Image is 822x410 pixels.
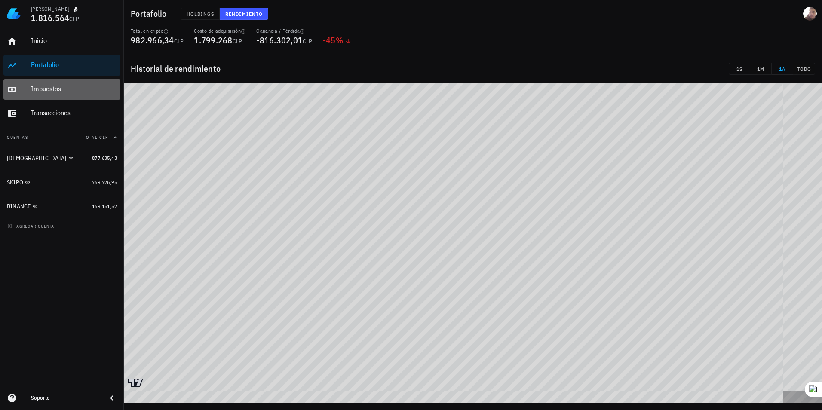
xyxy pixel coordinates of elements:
[729,63,750,75] button: 1S
[3,148,120,168] a: [DEMOGRAPHIC_DATA] 877.635,43
[3,127,120,148] button: CuentasTotal CLP
[793,63,815,75] button: TODO
[124,55,822,83] div: Historial de rendimiento
[7,155,67,162] div: [DEMOGRAPHIC_DATA]
[303,37,313,45] span: CLP
[92,155,117,161] span: 877.635,43
[31,6,69,12] div: [PERSON_NAME]
[186,11,215,17] span: Holdings
[233,37,242,45] span: CLP
[775,66,789,72] span: 1A
[194,34,232,46] span: 1.799.268
[92,203,117,209] span: 169.151,57
[3,196,120,217] a: BINANCE 169.151,57
[323,36,352,45] div: -45
[174,37,184,45] span: CLP
[225,11,263,17] span: Rendimiento
[3,103,120,124] a: Transacciones
[7,203,31,210] div: BINANCE
[31,61,117,69] div: Portafolio
[131,28,184,34] div: Total en cripto
[803,7,817,21] div: avatar
[131,34,174,46] span: 982.966,34
[750,63,772,75] button: 1M
[31,85,117,93] div: Impuestos
[69,15,79,23] span: CLP
[772,63,793,75] button: 1A
[31,37,117,45] div: Inicio
[31,12,69,24] span: 1.816.564
[733,66,746,72] span: 1S
[194,28,246,34] div: Costo de adquisición
[7,179,23,186] div: SKIPO
[181,8,220,20] button: Holdings
[336,34,343,46] span: %
[9,223,54,229] span: agregar cuenta
[754,66,768,72] span: 1M
[31,109,117,117] div: Transacciones
[220,8,268,20] button: Rendimiento
[131,7,170,21] h1: Portafolio
[7,7,21,21] img: LedgiFi
[31,395,100,401] div: Soporte
[797,66,811,72] span: TODO
[128,379,143,387] a: Charting by TradingView
[83,135,108,140] span: Total CLP
[256,34,303,46] span: -816.302,01
[3,55,120,76] a: Portafolio
[3,79,120,100] a: Impuestos
[5,222,58,230] button: agregar cuenta
[92,179,117,185] span: 769.776,95
[3,172,120,193] a: SKIPO 769.776,95
[3,31,120,52] a: Inicio
[256,28,313,34] div: Ganancia / Pérdida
